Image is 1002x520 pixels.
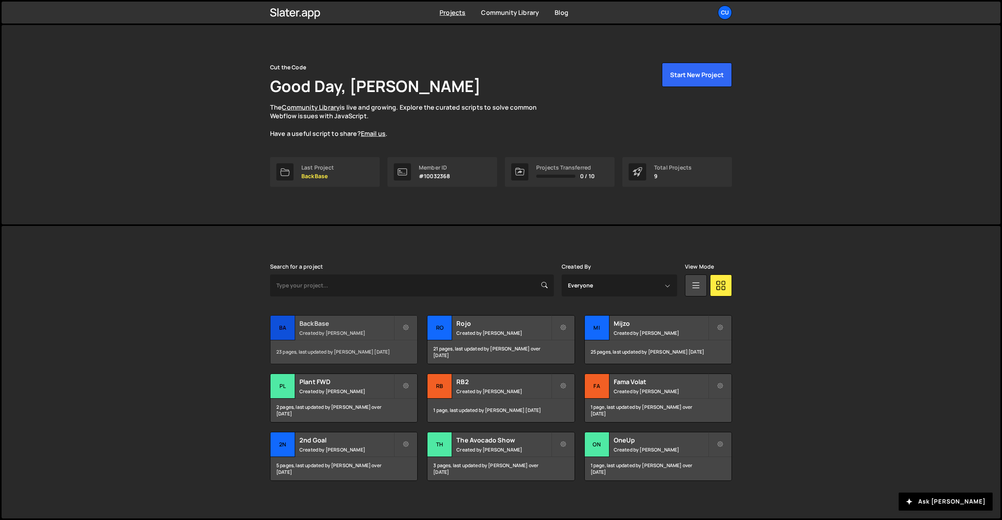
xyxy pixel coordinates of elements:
div: 2 pages, last updated by [PERSON_NAME] over [DATE] [270,399,417,422]
small: Created by [PERSON_NAME] [299,330,394,336]
div: Th [427,432,452,457]
span: 0 / 10 [580,173,595,179]
div: Total Projects [654,164,692,171]
a: Mi Mijzo Created by [PERSON_NAME] 25 pages, last updated by [PERSON_NAME] [DATE] [584,315,732,364]
a: Community Library [481,8,539,17]
p: The is live and growing. Explore the curated scripts to solve common Webflow issues with JavaScri... [270,103,552,138]
div: Fa [585,374,609,399]
div: RB [427,374,452,399]
div: Last Project [301,164,334,171]
h2: 2nd Goal [299,436,394,444]
label: Search for a project [270,264,323,270]
div: 5 pages, last updated by [PERSON_NAME] over [DATE] [270,457,417,480]
a: Ro Rojo Created by [PERSON_NAME] 21 pages, last updated by [PERSON_NAME] over [DATE] [427,315,575,364]
div: Ba [270,316,295,340]
div: 25 pages, last updated by [PERSON_NAME] [DATE] [585,340,732,364]
a: Fa Fama Volat Created by [PERSON_NAME] 1 page, last updated by [PERSON_NAME] over [DATE] [584,374,732,422]
a: Community Library [282,103,340,112]
div: Projects Transferred [536,164,595,171]
label: View Mode [685,264,714,270]
h2: Mijzo [614,319,708,328]
a: Pl Plant FWD Created by [PERSON_NAME] 2 pages, last updated by [PERSON_NAME] over [DATE] [270,374,418,422]
a: Blog [555,8,568,17]
input: Type your project... [270,274,554,296]
a: Ba BackBase Created by [PERSON_NAME] 23 pages, last updated by [PERSON_NAME] [DATE] [270,315,418,364]
p: #10032368 [419,173,450,179]
h2: Plant FWD [299,377,394,386]
a: Cu [718,5,732,20]
h2: The Avocado Show [456,436,551,444]
div: Pl [270,374,295,399]
a: 2n 2nd Goal Created by [PERSON_NAME] 5 pages, last updated by [PERSON_NAME] over [DATE] [270,432,418,481]
small: Created by [PERSON_NAME] [299,388,394,395]
div: Member ID [419,164,450,171]
div: 1 page, last updated by [PERSON_NAME] over [DATE] [585,457,732,480]
a: Email us [361,129,386,138]
small: Created by [PERSON_NAME] [614,330,708,336]
div: 21 pages, last updated by [PERSON_NAME] over [DATE] [427,340,574,364]
div: Ro [427,316,452,340]
div: On [585,432,609,457]
button: Ask [PERSON_NAME] [899,493,993,511]
a: RB RB2 Created by [PERSON_NAME] 1 page, last updated by [PERSON_NAME] [DATE] [427,374,575,422]
h2: Rojo [456,319,551,328]
div: Mi [585,316,609,340]
a: On OneUp Created by [PERSON_NAME] 1 page, last updated by [PERSON_NAME] over [DATE] [584,432,732,481]
a: Projects [440,8,465,17]
p: 9 [654,173,692,179]
p: BackBase [301,173,334,179]
label: Created By [562,264,591,270]
h2: BackBase [299,319,394,328]
div: 2n [270,432,295,457]
small: Created by [PERSON_NAME] [456,388,551,395]
h1: Good Day, [PERSON_NAME] [270,75,481,97]
div: 1 page, last updated by [PERSON_NAME] over [DATE] [585,399,732,422]
h2: RB2 [456,377,551,386]
small: Created by [PERSON_NAME] [299,446,394,453]
button: Start New Project [662,63,732,87]
div: 23 pages, last updated by [PERSON_NAME] [DATE] [270,340,417,364]
small: Created by [PERSON_NAME] [456,446,551,453]
div: Cut the Code [270,63,306,72]
div: 1 page, last updated by [PERSON_NAME] [DATE] [427,399,574,422]
small: Created by [PERSON_NAME] [614,388,708,395]
h2: OneUp [614,436,708,444]
a: Last Project BackBase [270,157,380,187]
div: 3 pages, last updated by [PERSON_NAME] over [DATE] [427,457,574,480]
small: Created by [PERSON_NAME] [614,446,708,453]
a: Th The Avocado Show Created by [PERSON_NAME] 3 pages, last updated by [PERSON_NAME] over [DATE] [427,432,575,481]
h2: Fama Volat [614,377,708,386]
small: Created by [PERSON_NAME] [456,330,551,336]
